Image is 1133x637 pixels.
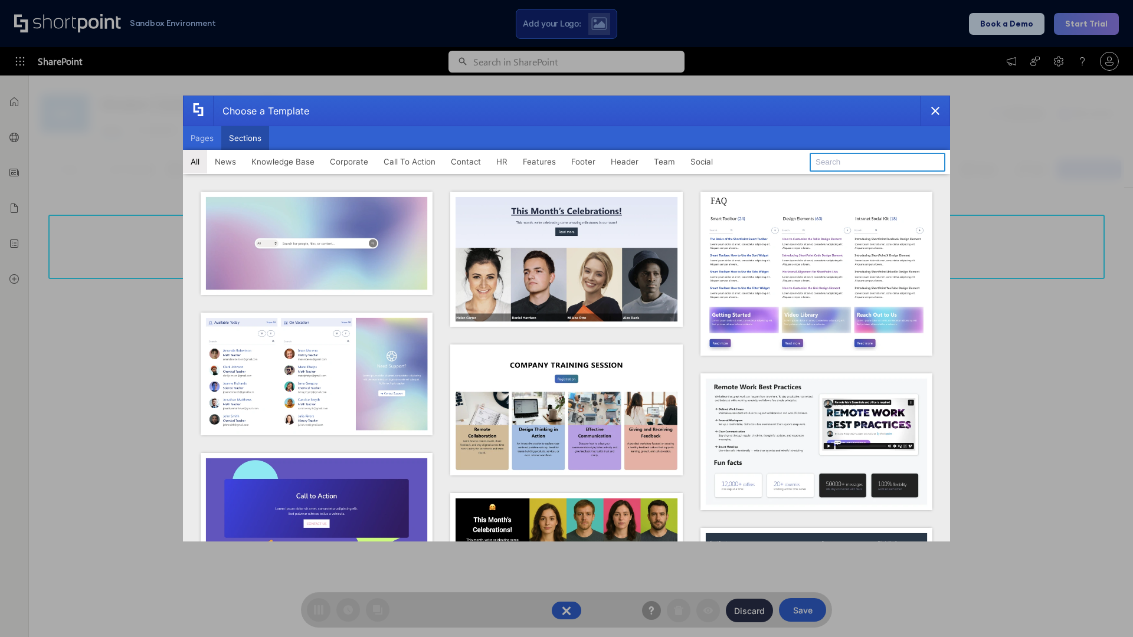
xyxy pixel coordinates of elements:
[564,150,603,173] button: Footer
[603,150,646,173] button: Header
[376,150,443,173] button: Call To Action
[489,150,515,173] button: HR
[1074,580,1133,637] iframe: Chat Widget
[221,126,269,150] button: Sections
[683,150,721,173] button: Social
[646,150,683,173] button: Team
[183,96,950,541] div: template selector
[244,150,322,173] button: Knowledge Base
[207,150,244,173] button: News
[443,150,489,173] button: Contact
[183,150,207,173] button: All
[213,96,309,126] div: Choose a Template
[183,126,221,150] button: Pages
[810,153,945,172] input: Search
[322,150,376,173] button: Corporate
[515,150,564,173] button: Features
